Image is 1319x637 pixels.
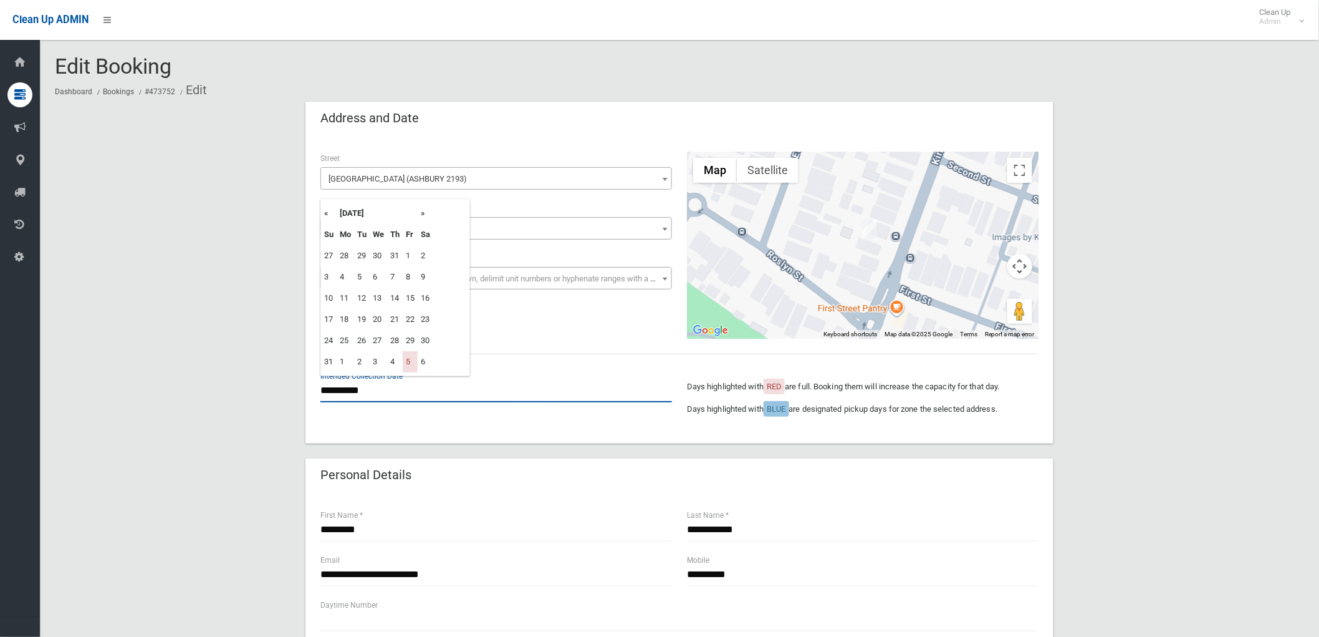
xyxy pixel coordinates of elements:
td: 3 [321,266,337,288]
td: 27 [370,330,387,351]
td: 13 [370,288,387,309]
td: 28 [387,330,403,351]
th: [DATE] [337,203,418,224]
a: #473752 [145,87,175,96]
a: Bookings [103,87,134,96]
th: Mo [337,224,354,245]
td: 1 [403,245,418,266]
span: King Street (ASHBURY 2193) [320,167,672,190]
td: 22 [403,309,418,330]
td: 6 [418,351,433,372]
td: 19 [354,309,370,330]
td: 2 [354,351,370,372]
header: Address and Date [305,106,434,130]
th: Th [387,224,403,245]
td: 31 [387,245,403,266]
td: 2 [418,245,433,266]
td: 21 [387,309,403,330]
span: Map data ©2025 Google [885,331,952,338]
span: BLUE [767,404,785,414]
span: Edit Booking [55,54,171,79]
td: 26 [354,330,370,351]
div: 80 King Street, ASHBURY NSW 2193 [862,220,877,241]
td: 5 [354,266,370,288]
td: 30 [418,330,433,351]
span: Clean Up [1254,7,1303,26]
img: Google [690,323,731,339]
td: 12 [354,288,370,309]
td: 20 [370,309,387,330]
th: Tu [354,224,370,245]
td: 7 [387,266,403,288]
a: Report a map error [985,331,1035,338]
th: Sa [418,224,433,245]
td: 23 [418,309,433,330]
span: King Street (ASHBURY 2193) [324,170,669,188]
button: Toggle fullscreen view [1007,158,1032,183]
td: 3 [370,351,387,372]
p: Days highlighted with are designated pickup days for zone the selected address. [687,402,1038,417]
th: « [321,203,337,224]
header: Personal Details [305,463,426,487]
button: Map camera controls [1007,254,1032,279]
td: 14 [387,288,403,309]
td: 18 [337,309,354,330]
span: Clean Up ADMIN [12,14,89,26]
td: 30 [370,245,387,266]
td: 9 [418,266,433,288]
button: Show satellite imagery [737,158,799,183]
td: 15 [403,288,418,309]
td: 4 [387,351,403,372]
button: Show street map [693,158,737,183]
td: 31 [321,351,337,372]
td: 1 [337,351,354,372]
td: 29 [403,330,418,351]
span: Select the unit number from the dropdown, delimit unit numbers or hyphenate ranges with a comma [329,274,677,283]
td: 25 [337,330,354,351]
td: 4 [337,266,354,288]
th: » [418,203,433,224]
td: 17 [321,309,337,330]
p: Days highlighted with are full. Booking them will increase the capacity for that day. [687,379,1038,394]
td: 8 [403,266,418,288]
span: RED [767,382,782,391]
button: Drag Pegman onto the map to open Street View [1007,299,1032,324]
th: Su [321,224,337,245]
td: 24 [321,330,337,351]
small: Admin [1260,17,1291,26]
td: 6 [370,266,387,288]
a: Terms (opens in new tab) [960,331,977,338]
td: 11 [337,288,354,309]
td: 27 [321,245,337,266]
li: Edit [177,79,207,102]
td: 5 [403,351,418,372]
a: Dashboard [55,87,92,96]
td: 16 [418,288,433,309]
span: 80 [320,217,672,240]
button: Keyboard shortcuts [823,330,877,339]
td: 29 [354,245,370,266]
th: Fr [403,224,418,245]
span: 80 [324,220,669,238]
a: Open this area in Google Maps (opens a new window) [690,323,731,339]
td: 28 [337,245,354,266]
td: 10 [321,288,337,309]
th: We [370,224,387,245]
